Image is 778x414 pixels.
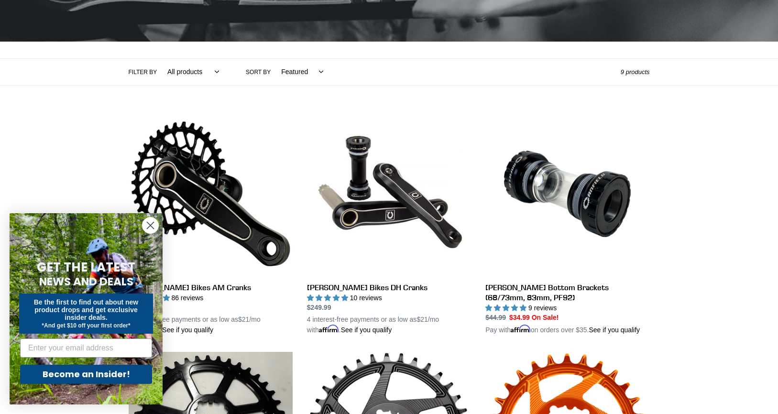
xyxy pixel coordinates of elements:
[37,259,135,276] span: GET THE LATEST
[39,274,133,289] span: NEWS AND DEALS
[621,68,650,76] span: 9 products
[20,365,152,384] button: Become an Insider!
[246,68,271,76] label: Sort by
[34,298,139,321] span: Be the first to find out about new product drops and get exclusive insider deals.
[20,338,152,358] input: Enter your email address
[129,68,157,76] label: Filter by
[142,217,159,234] button: Close dialog
[42,322,130,329] span: *And get $10 off your first order*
